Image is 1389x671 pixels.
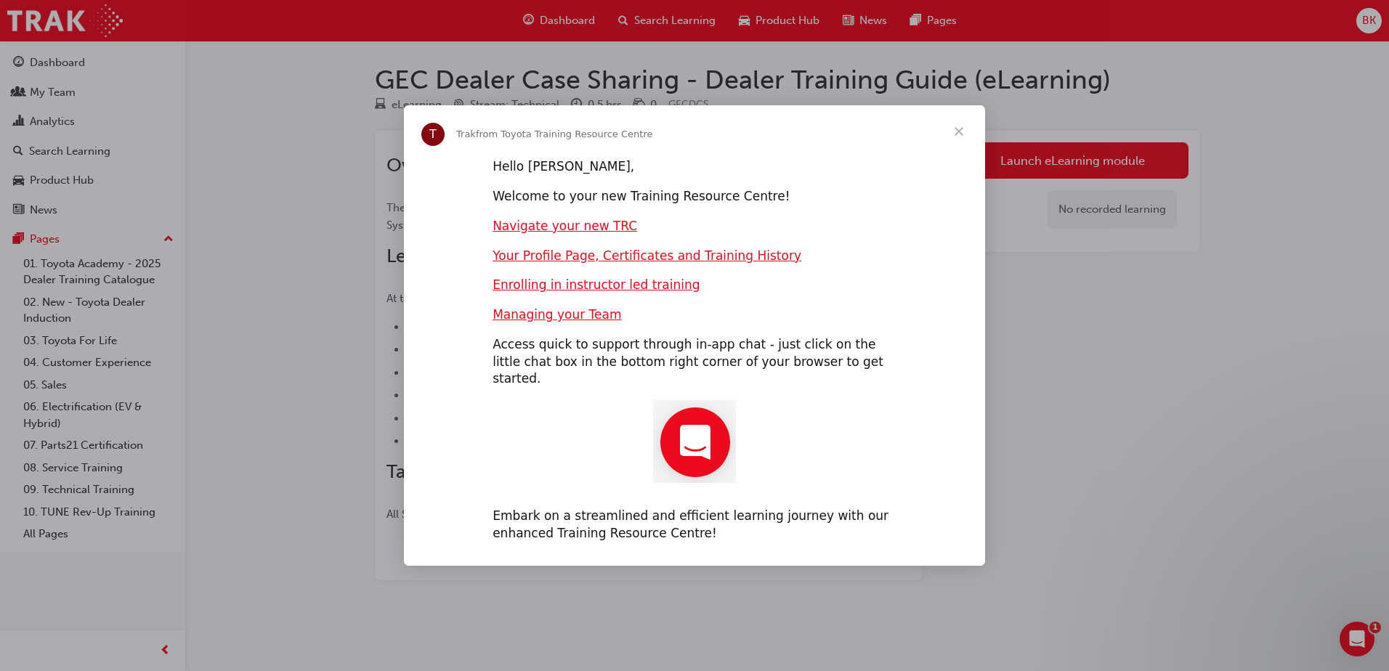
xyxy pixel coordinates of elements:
[493,277,700,292] a: Enrolling in instructor led training
[493,158,896,176] div: Hello [PERSON_NAME],
[493,307,621,322] a: Managing your Team
[493,248,801,263] a: Your Profile Page, Certificates and Training History
[456,129,476,139] span: Trak
[493,336,896,388] div: Access quick to support through in-app chat - just click on the little chat box in the bottom rig...
[493,508,896,542] div: Embark on a streamlined and efficient learning journey with our enhanced Training Resource Centre!
[933,105,985,158] span: Close
[476,129,653,139] span: from Toyota Training Resource Centre
[493,188,896,206] div: Welcome to your new Training Resource Centre!
[421,123,445,146] div: Profile image for Trak
[493,219,637,233] a: Navigate your new TRC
